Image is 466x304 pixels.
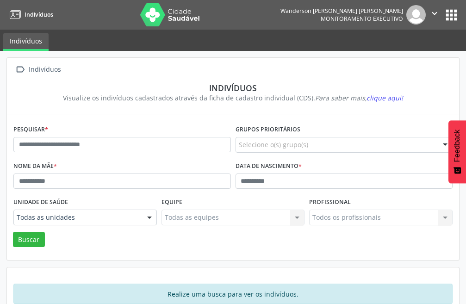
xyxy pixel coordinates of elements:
[3,33,49,51] a: Indivíduos
[20,83,446,93] div: Indivíduos
[13,159,57,174] label: Nome da mãe
[13,284,453,304] div: Realize uma busca para ver os indivíduos.
[27,63,62,76] div: Indivíduos
[13,63,62,76] a:  Indivíduos
[448,120,466,183] button: Feedback - Mostrar pesquisa
[321,15,403,23] span: Monitoramento Executivo
[13,232,45,248] button: Buscar
[429,8,440,19] i: 
[6,7,53,22] a: Indivíduos
[239,140,308,149] span: Selecione o(s) grupo(s)
[406,5,426,25] img: img
[20,93,446,103] div: Visualize os indivíduos cadastrados através da ficha de cadastro individual (CDS).
[443,7,460,23] button: apps
[17,213,138,222] span: Todas as unidades
[315,93,403,102] i: Para saber mais,
[236,159,302,174] label: Data de nascimento
[280,7,403,15] div: Wanderson [PERSON_NAME] [PERSON_NAME]
[25,11,53,19] span: Indivíduos
[13,63,27,76] i: 
[367,93,403,102] span: clique aqui!
[426,5,443,25] button: 
[453,130,461,162] span: Feedback
[13,195,68,210] label: Unidade de saúde
[13,123,48,137] label: Pesquisar
[309,195,351,210] label: Profissional
[162,195,182,210] label: Equipe
[236,123,300,137] label: Grupos prioritários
